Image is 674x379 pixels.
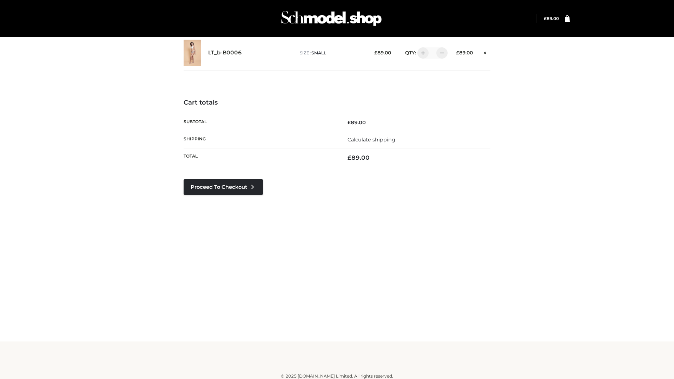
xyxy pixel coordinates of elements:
th: Shipping [184,131,337,148]
a: Proceed to Checkout [184,179,263,195]
th: Subtotal [184,114,337,131]
span: £ [348,119,351,126]
span: SMALL [311,50,326,55]
img: LT_b-B0006 - SMALL [184,40,201,66]
a: Calculate shipping [348,137,395,143]
bdi: 89.00 [348,154,370,161]
span: £ [544,16,547,21]
bdi: 89.00 [348,119,366,126]
a: £89.00 [544,16,559,21]
span: £ [456,50,459,55]
div: QTY: [398,47,445,59]
h4: Cart totals [184,99,490,107]
bdi: 89.00 [544,16,559,21]
p: size : [300,50,363,56]
a: Remove this item [480,47,490,56]
bdi: 89.00 [456,50,473,55]
bdi: 89.00 [374,50,391,55]
span: £ [374,50,377,55]
span: £ [348,154,351,161]
th: Total [184,148,337,167]
a: LT_b-B0006 [208,49,242,56]
img: Schmodel Admin 964 [279,5,384,32]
